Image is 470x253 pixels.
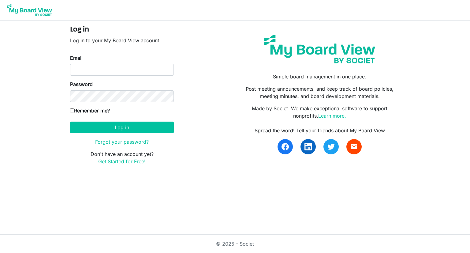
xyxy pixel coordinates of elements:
span: email [350,143,358,150]
p: Post meeting announcements, and keep track of board policies, meeting minutes, and board developm... [240,85,400,100]
label: Password [70,81,93,88]
a: Learn more. [318,113,346,119]
a: © 2025 - Societ [216,241,254,247]
input: Remember me? [70,108,74,112]
p: Don't have an account yet? [70,150,174,165]
button: Log in [70,122,174,133]
img: facebook.svg [282,143,289,150]
h4: Log in [70,25,174,34]
a: Get Started for Free! [98,158,146,164]
p: Simple board management in one place. [240,73,400,80]
img: linkedin.svg [304,143,312,150]
label: Remember me? [70,107,110,114]
img: my-board-view-societ.svg [259,30,380,68]
p: Made by Societ. We make exceptional software to support nonprofits. [240,105,400,119]
div: Spread the word! Tell your friends about My Board View [240,127,400,134]
label: Email [70,54,83,62]
a: email [346,139,362,154]
a: Forgot your password? [95,139,149,145]
img: twitter.svg [327,143,335,150]
img: My Board View Logo [5,2,54,18]
p: Log in to your My Board View account [70,37,174,44]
